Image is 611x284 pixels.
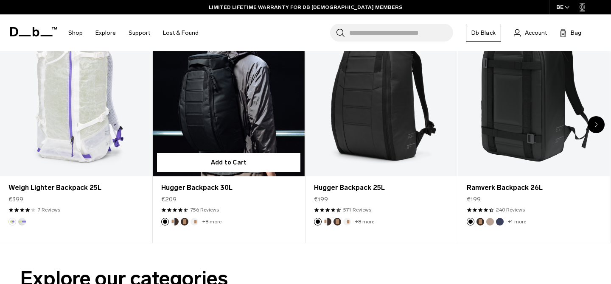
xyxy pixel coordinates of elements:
[525,28,547,37] span: Account
[588,116,605,133] div: Next slide
[157,153,300,172] button: Add to Cart
[38,206,60,214] a: 7 reviews
[355,219,374,225] a: +8 more
[458,8,610,177] a: Ramverk Backpack 26L
[466,24,501,42] a: Db Black
[8,195,23,204] span: €399
[171,218,179,226] button: Cappuccino
[191,218,198,226] button: Oatmilk
[68,18,83,48] a: Shop
[8,183,143,193] a: Weigh Lighter Backpack 25L
[305,8,458,244] div: 3 / 20
[314,195,328,204] span: €199
[163,18,199,48] a: Lost & Found
[343,218,351,226] button: Oatmilk
[334,218,341,226] button: Espresso
[514,28,547,38] a: Account
[496,218,504,226] button: Blue Hour
[496,206,525,214] a: 240 reviews
[161,183,296,193] a: Hugger Backpack 30L
[467,218,474,226] button: Black Out
[161,195,177,204] span: €209
[305,8,457,177] a: Hugger Backpack 25L
[8,218,16,226] button: Aurora
[209,3,402,11] a: LIMITED LIFETIME WARRANTY FOR DB [DEMOGRAPHIC_DATA] MEMBERS
[467,195,481,204] span: €199
[18,218,26,226] button: Diffusion
[458,8,611,244] div: 4 / 20
[153,8,305,244] div: 2 / 20
[343,206,371,214] a: 571 reviews
[62,14,205,51] nav: Main Navigation
[181,218,188,226] button: Espresso
[95,18,116,48] a: Explore
[486,218,494,226] button: Fogbow Beige
[153,8,305,177] a: Hugger Backpack 30L
[571,28,581,37] span: Bag
[467,183,602,193] a: Ramverk Backpack 26L
[314,218,322,226] button: Black Out
[324,218,331,226] button: Cappuccino
[161,218,169,226] button: Black Out
[476,218,484,226] button: Espresso
[508,219,526,225] a: +1 more
[314,183,449,193] a: Hugger Backpack 25L
[191,206,219,214] a: 756 reviews
[129,18,150,48] a: Support
[202,219,221,225] a: +8 more
[560,28,581,38] button: Bag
